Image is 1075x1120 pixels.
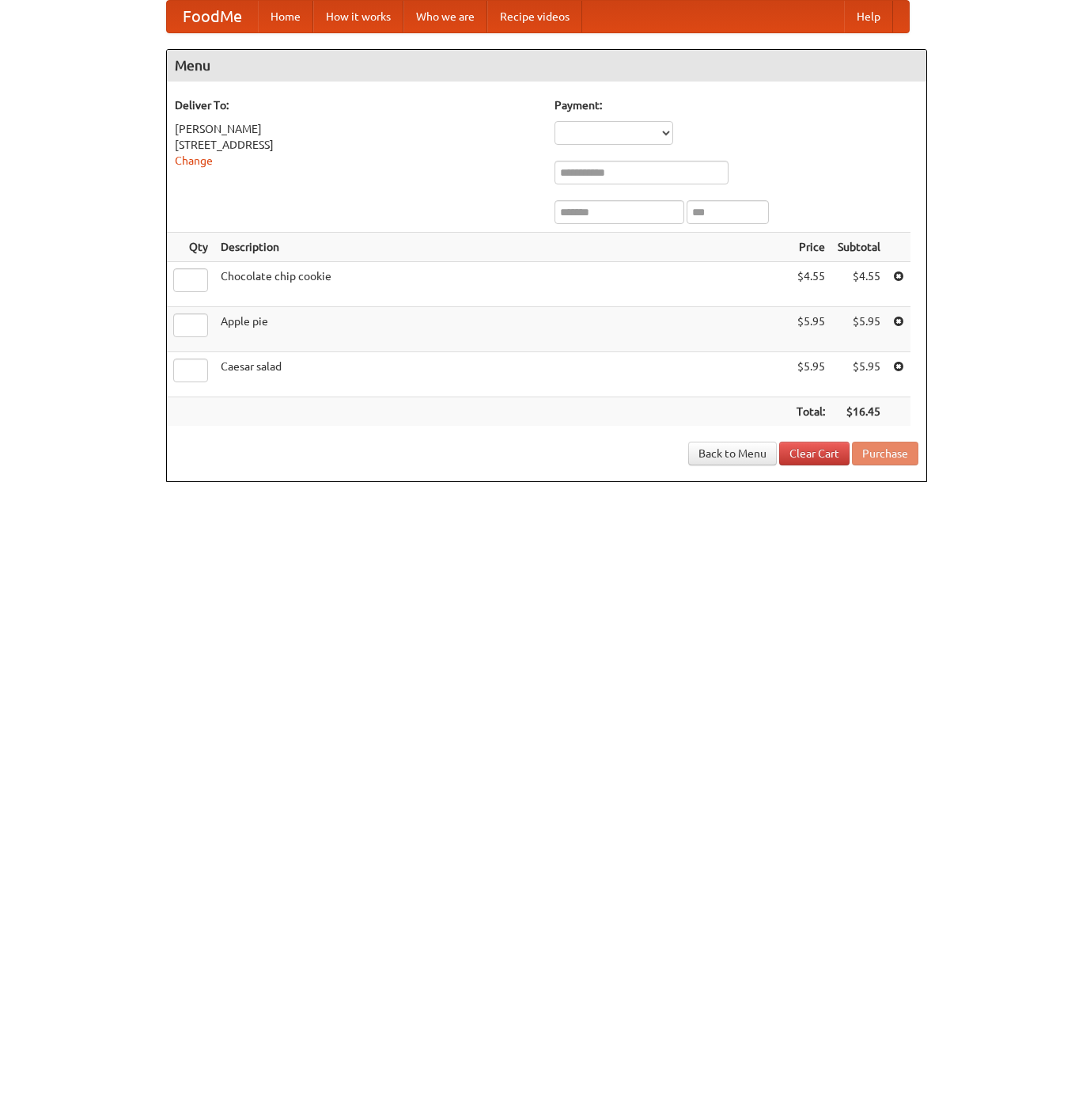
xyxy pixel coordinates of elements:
[779,442,850,465] a: Clear Cart
[790,397,831,427] th: Total:
[831,352,887,397] td: $5.95
[831,397,887,427] th: $16.45
[214,262,790,307] td: Chocolate chip cookie
[258,1,313,32] a: Home
[487,1,582,32] a: Recipe videos
[175,97,539,113] h5: Deliver To:
[175,154,213,167] a: Change
[555,97,918,113] h5: Payment:
[831,233,887,262] th: Subtotal
[167,1,258,32] a: FoodMe
[167,50,926,82] h4: Menu
[790,352,831,397] td: $5.95
[214,307,790,352] td: Apple pie
[167,233,214,262] th: Qty
[790,307,831,352] td: $5.95
[831,307,887,352] td: $5.95
[403,1,487,32] a: Who we are
[790,233,831,262] th: Price
[214,233,790,262] th: Description
[175,121,539,137] div: [PERSON_NAME]
[790,262,831,307] td: $4.55
[844,1,893,32] a: Help
[688,442,777,465] a: Back to Menu
[831,262,887,307] td: $4.55
[175,137,539,153] div: [STREET_ADDRESS]
[852,442,918,465] button: Purchase
[214,352,790,397] td: Caesar salad
[313,1,403,32] a: How it works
